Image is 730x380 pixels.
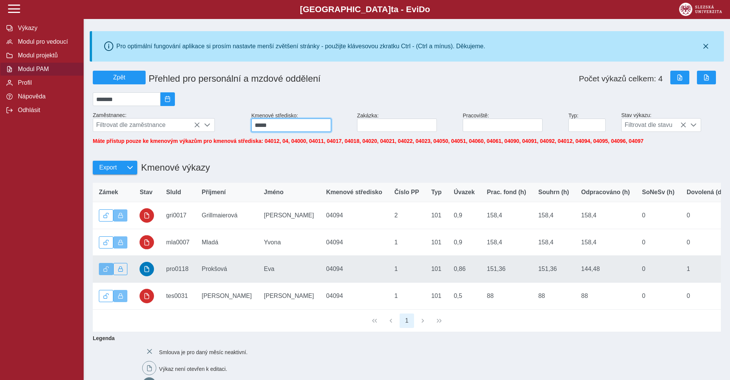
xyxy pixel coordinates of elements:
[687,189,724,196] span: Dovolená (d)
[454,189,474,196] span: Úvazek
[636,202,681,229] td: 0
[388,256,425,283] td: 1
[636,256,681,283] td: 0
[160,283,195,310] td: tes0031
[532,202,575,229] td: 158,4
[448,283,481,310] td: 0,5
[113,263,128,275] button: Uzamknout
[354,109,460,135] div: Zakázka:
[581,189,630,196] span: Odpracováno (h)
[388,229,425,256] td: 1
[93,161,123,174] button: Export
[532,256,575,283] td: 151,36
[140,262,154,276] button: schváleno
[391,5,394,14] span: t
[160,92,175,106] button: 2025/09
[140,235,154,250] button: uzamčeno
[636,229,681,256] td: 0
[320,202,389,229] td: 04094
[258,283,320,310] td: [PERSON_NAME]
[481,202,532,229] td: 158,4
[159,366,227,372] span: Výkaz není otevřen k editaci.
[16,66,77,73] span: Modul PAM
[419,5,425,14] span: D
[99,236,113,249] button: Odemknout výkaz.
[166,189,181,196] span: SluId
[425,202,448,229] td: 101
[320,229,389,256] td: 04094
[16,25,77,32] span: Výkazy
[90,332,718,344] b: Legenda
[326,189,382,196] span: Kmenové středisko
[448,229,481,256] td: 0,9
[425,283,448,310] td: 101
[642,189,674,196] span: SoNeSv (h)
[160,256,195,283] td: pro0118
[679,3,722,16] img: logo_web_su.png
[258,229,320,256] td: Yvona
[93,138,644,144] span: Máte přístup pouze ke kmenovým výkazům pro kmenová střediska: 04012, 04, 04000, 04011, 04017, 040...
[90,109,248,135] div: Zaměstnanec:
[116,43,485,50] div: Pro optimální fungování aplikace si prosím nastavte menší zvětšení stránky - použijte klávesovou ...
[532,229,575,256] td: 158,4
[431,189,441,196] span: Typ
[16,79,77,86] span: Profil
[388,202,425,229] td: 2
[140,208,154,223] button: uzamčeno
[195,229,258,256] td: Mladá
[532,283,575,310] td: 88
[99,189,118,196] span: Zámek
[400,313,414,328] button: 1
[248,109,354,135] div: Kmenové středisko:
[320,256,389,283] td: 04094
[481,229,532,256] td: 158,4
[487,189,526,196] span: Prac. fond (h)
[99,164,117,171] span: Export
[23,5,707,14] b: [GEOGRAPHIC_DATA] a - Evi
[99,290,113,302] button: Odemknout výkaz.
[681,229,730,256] td: 0
[425,229,448,256] td: 101
[618,109,724,135] div: Stav výkazu:
[320,283,389,310] td: 04094
[113,290,128,302] button: Výkaz uzamčen.
[159,349,248,355] span: Smlouva je pro daný měsíc neaktivní.
[160,229,195,256] td: mla0007
[394,189,419,196] span: Číslo PP
[140,289,154,303] button: uzamčeno
[195,256,258,283] td: Prokšová
[16,52,77,59] span: Modul projektů
[681,202,730,229] td: 0
[681,283,730,310] td: 0
[622,119,686,131] span: Filtrovat dle stavu
[93,71,146,84] button: Zpět
[113,236,128,249] button: Výkaz uzamčen.
[460,109,565,135] div: Pracoviště:
[99,263,113,275] button: Výkaz je odemčen.
[202,189,225,196] span: Příjmení
[565,109,618,135] div: Typ:
[448,256,481,283] td: 0,86
[195,202,258,229] td: Grillmaierová
[99,209,113,222] button: Odemknout výkaz.
[575,256,636,283] td: 144,48
[16,93,77,100] span: Nápověda
[160,202,195,229] td: gri0017
[16,107,77,114] span: Odhlásit
[113,209,128,222] button: Výkaz uzamčen.
[481,283,532,310] td: 88
[425,5,430,14] span: o
[137,158,210,177] h1: Kmenové výkazy
[681,256,730,283] td: 1
[575,229,636,256] td: 158,4
[264,189,284,196] span: Jméno
[96,74,142,81] span: Zpět
[195,283,258,310] td: [PERSON_NAME]
[636,283,681,310] td: 0
[146,70,463,87] h1: Přehled pro personální a mzdové oddělení
[258,202,320,229] td: [PERSON_NAME]
[670,71,689,84] button: Export do Excelu
[93,119,200,131] span: Filtrovat dle zaměstnance
[388,283,425,310] td: 1
[575,283,636,310] td: 88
